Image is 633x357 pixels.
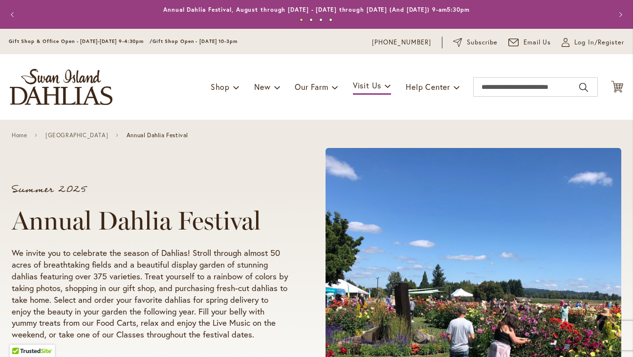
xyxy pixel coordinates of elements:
button: 2 of 4 [309,18,313,21]
span: New [254,82,270,92]
h1: Annual Dahlia Festival [12,206,288,235]
span: Subscribe [467,38,498,47]
span: Gift Shop & Office Open - [DATE]-[DATE] 9-4:30pm / [9,38,153,44]
span: Help Center [406,82,450,92]
span: Shop [211,82,230,92]
a: Log In/Register [562,38,624,47]
span: Log In/Register [574,38,624,47]
span: Email Us [524,38,551,47]
a: store logo [10,69,112,105]
button: Next [610,5,630,24]
a: [PHONE_NUMBER] [372,38,431,47]
button: 1 of 4 [300,18,303,21]
a: Subscribe [453,38,498,47]
button: 3 of 4 [319,18,323,21]
button: Previous [4,5,23,24]
span: Gift Shop Open - [DATE] 10-3pm [153,38,238,44]
a: [GEOGRAPHIC_DATA] [45,132,108,139]
span: Annual Dahlia Festival [127,132,188,139]
span: Our Farm [295,82,328,92]
a: Email Us [508,38,551,47]
a: Annual Dahlia Festival, August through [DATE] - [DATE] through [DATE] (And [DATE]) 9-am5:30pm [163,6,470,13]
p: We invite you to celebrate the season of Dahlias! Stroll through almost 50 acres of breathtaking ... [12,247,288,341]
p: Summer 2025 [12,185,288,194]
span: Visit Us [353,80,381,90]
button: 4 of 4 [329,18,332,21]
a: Home [12,132,27,139]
